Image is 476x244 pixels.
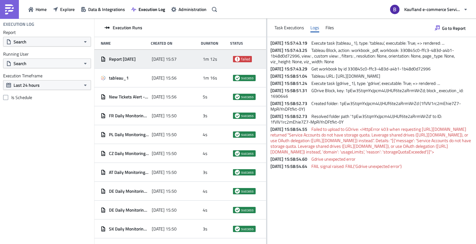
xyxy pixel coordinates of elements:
[203,94,207,100] span: 5s
[230,41,257,46] div: Status
[203,207,207,213] span: 4s
[50,4,78,14] button: Explore
[203,151,207,156] span: 4s
[241,94,254,99] span: success
[109,94,149,100] span: New Tickets Alert - Crossdock
[455,223,470,238] iframe: Intercom live chat
[152,132,177,137] span: [DATE] 15:50
[270,40,310,46] span: [DATE] 15:57:43.19
[270,65,310,72] span: [DATE] 15:57:43.29
[270,73,310,79] span: [DATE] 15:58:51.04
[152,113,177,119] span: [DATE] 15:50
[152,226,177,232] span: [DATE] 15:50
[241,132,254,137] span: success
[270,80,310,86] span: [DATE] 15:58:51.24
[168,4,210,14] button: Administration
[152,151,177,156] span: [DATE] 15:50
[241,113,254,118] span: success
[310,23,319,32] div: Logs
[152,56,177,62] span: [DATE] 15:57
[203,169,207,175] span: 3s
[109,75,129,81] span: tableau_1
[109,226,149,232] span: SK Daily Monitoring (WEB)
[128,4,168,14] button: Execution Log
[203,132,207,137] span: 4s
[4,4,14,14] img: PushMetrics
[3,80,91,90] button: Last 24 hours
[14,38,26,45] span: Search
[270,100,461,112] span: Created folder: 1pEw3StqmYxJpcm4UJHUf6te2aRrmWrZd (1fVIV1rc2mEhie7Z7-MpRiYnDFtfkt-0Y)
[241,208,254,213] span: success
[139,6,165,13] span: Execution Log
[270,126,310,132] span: [DATE] 15:58:54.55
[241,151,254,156] span: success
[241,170,254,175] span: success
[152,75,177,81] span: [DATE] 15:56
[235,189,240,194] span: success
[113,25,142,30] span: Execution Runs
[3,30,91,35] label: Report
[241,75,254,80] span: success
[78,4,128,14] button: Data & Integrations
[203,56,217,62] span: 1m 12s
[235,94,240,99] span: success
[3,51,91,57] label: Running User
[152,207,177,213] span: [DATE] 15:50
[3,58,91,68] button: Search
[235,75,240,80] span: success
[270,47,310,53] span: [DATE] 15:57:43.25
[241,189,254,194] span: success
[203,226,207,232] span: 3s
[14,82,40,88] span: Last 24 hours
[3,95,91,100] label: Is Schedule
[235,208,240,213] span: success
[235,170,240,175] span: success
[109,132,149,137] span: PL Daily Monitoring (WEB)
[178,6,207,13] span: Administration
[311,73,380,79] span: Tableau URL: [URL][DOMAIN_NAME]
[386,3,471,16] button: Kaufland e-commerce Services GmbH & Co. KG
[109,56,136,62] span: Report [DATE]
[109,207,149,213] span: DE Daily Monitoring (WEB)
[3,37,91,47] button: Search
[311,65,431,72] span: Get workbook by id 330845c0-ffc3-483d-a4b1-1b48d0d72996
[14,60,26,67] span: Search
[88,6,125,13] span: Data & Integrations
[270,163,310,169] span: [DATE] 15:58:54.64
[270,47,456,65] span: Tableau Block, action: workbook_pdf, workbook: 330845c0-ffc3-483d-a4b1-1b48d0d72996, view: , cust...
[109,188,149,194] span: DE Daily Monitoring (APP)
[36,6,47,13] span: Home
[235,132,240,137] span: success
[152,188,177,194] span: [DATE] 15:50
[326,23,334,32] div: Files
[151,41,198,46] div: Created On
[389,4,400,15] img: Avatar
[270,100,310,107] span: [DATE] 15:58:52.73
[3,73,91,79] label: Execution Timeframe
[201,41,227,46] div: Duration
[311,156,355,162] span: Gdrive unexpected error
[109,113,149,119] span: FR Daily Monitoring (WEB)
[241,57,250,62] span: failed
[311,40,445,46] span: Execute task (tableau_1), type: 'tableau', executable: True; => rendered: ...
[235,151,240,156] span: success
[270,156,310,162] span: [DATE] 15:58:54.60
[270,113,443,125] span: Resolved folder path '1pEw3StqmYxJpcm4UJHUf6te2aRrmWrZd' to ID: 1fVIV1rc2mEhie7Z7-MpRiYnDFtfkt-0Y
[235,57,240,62] span: failed
[152,169,177,175] span: [DATE] 15:50
[235,226,240,231] span: success
[270,126,472,155] span: Failed to upload to GDrive: <HttpError 403 when requesting [URL][DOMAIN_NAME] returned "Service A...
[235,113,240,118] span: success
[101,41,148,46] div: Name
[442,25,466,31] span: Go to Report
[109,151,149,156] span: CZ Daily Monitoring (WEB)
[25,4,50,14] button: Home
[432,23,469,33] button: Go to Report
[60,6,75,13] span: Explore
[311,163,402,169] span: FAIL signal raised: FAIL('Gdrive unexpected error')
